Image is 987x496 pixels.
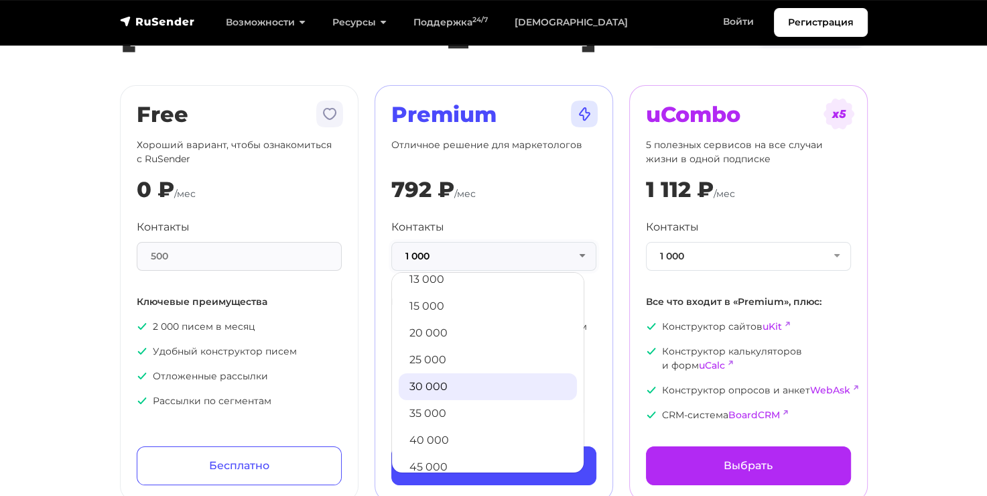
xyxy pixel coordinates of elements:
p: 5 полезных сервисов на все случаи жизни в одной подписке [646,138,851,166]
a: 20 000 [399,320,577,347]
a: 15 000 [399,293,577,320]
a: BoardCRM [728,409,780,421]
a: Ресурсы [319,9,400,36]
h2: Free [137,102,342,127]
a: Возможности [212,9,319,36]
img: icon-ok.svg [646,321,657,332]
p: Хороший вариант, чтобы ознакомиться с RuSender [137,138,342,166]
div: 792 ₽ [391,177,454,202]
label: Контакты [137,219,190,235]
span: /мес [454,188,476,200]
div: 1 112 ₽ [646,177,714,202]
a: 25 000 [399,347,577,373]
button: 1 000 [646,242,851,271]
img: tarif-ucombo.svg [823,98,855,130]
h2: Premium [391,102,596,127]
a: Бесплатно [137,446,342,485]
img: icon-ok.svg [137,395,147,406]
p: Ключевые преимущества [137,295,342,309]
a: WebAsk [810,384,850,396]
img: icon-ok.svg [646,385,657,395]
div: 0 ₽ [137,177,174,202]
h2: uCombo [646,102,851,127]
a: 13 000 [399,266,577,293]
p: Отложенные рассылки [137,369,342,383]
p: Отличное решение для маркетологов [391,138,596,166]
a: uCalc [699,359,725,371]
a: Регистрация [774,8,868,37]
img: RuSender [120,15,195,28]
a: Выбрать [646,446,851,485]
img: tarif-free.svg [314,98,346,130]
img: icon-ok.svg [646,410,657,420]
p: Конструктор сайтов [646,320,851,334]
a: uKit [763,320,782,332]
span: /мес [714,188,735,200]
img: icon-ok.svg [137,321,147,332]
p: Все что входит в «Premium», плюс: [646,295,851,309]
img: tarif-premium.svg [568,98,600,130]
label: Контакты [391,219,444,235]
button: 1 000 [391,242,596,271]
a: 45 000 [399,454,577,481]
p: Удобный конструктор писем [137,345,342,359]
a: Поддержка24/7 [400,9,501,36]
a: Войти [710,8,767,36]
p: Конструктор опросов и анкет [646,383,851,397]
a: 30 000 [399,373,577,400]
a: 35 000 [399,400,577,427]
a: [DEMOGRAPHIC_DATA] [501,9,641,36]
img: icon-ok.svg [137,371,147,381]
img: icon-ok.svg [137,346,147,357]
label: Контакты [646,219,699,235]
p: CRM-система [646,408,851,422]
span: /мес [174,188,196,200]
p: Конструктор калькуляторов и форм [646,345,851,373]
ul: 1 000 [391,272,584,473]
img: icon-ok.svg [646,346,657,357]
p: Рассылки по сегментам [137,394,342,408]
sup: 24/7 [472,15,488,24]
p: 2 000 писем в месяц [137,320,342,334]
a: 40 000 [399,427,577,454]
